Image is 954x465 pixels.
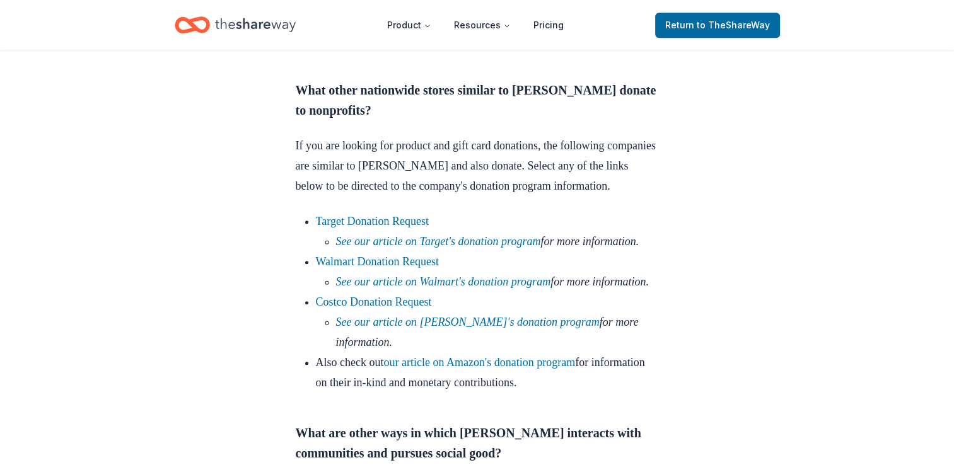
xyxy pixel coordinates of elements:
[296,423,659,463] h3: What are other ways in which [PERSON_NAME] interacts with communities and pursues social good?
[377,10,574,40] nav: Main
[316,352,659,393] li: Also check out for information on their in-kind and monetary contributions.
[316,215,429,227] a: Target Donation Request
[175,10,296,40] a: Home
[665,18,770,33] span: Return
[444,13,521,38] button: Resources
[697,20,770,30] span: to TheShareWay
[316,296,432,308] a: Costco Donation Request
[336,275,649,288] em: for more information.
[336,316,600,328] a: See our article on [PERSON_NAME]'s donation program
[336,316,639,348] em: for more information.
[383,356,575,369] a: our article on Amazon's donation program
[336,235,639,248] em: for more information.
[336,235,541,248] a: See our article on Target's donation program
[523,13,574,38] a: Pricing
[296,135,659,196] p: If you are looking for product and gift card donations, the following companies are similar to [P...
[316,255,439,268] a: Walmart Donation Request
[336,275,551,288] a: See our article on Walmart's donation program
[296,80,659,120] h3: What other nationwide stores similar to [PERSON_NAME] donate to nonprofits?
[655,13,780,38] a: Returnto TheShareWay
[377,13,441,38] button: Product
